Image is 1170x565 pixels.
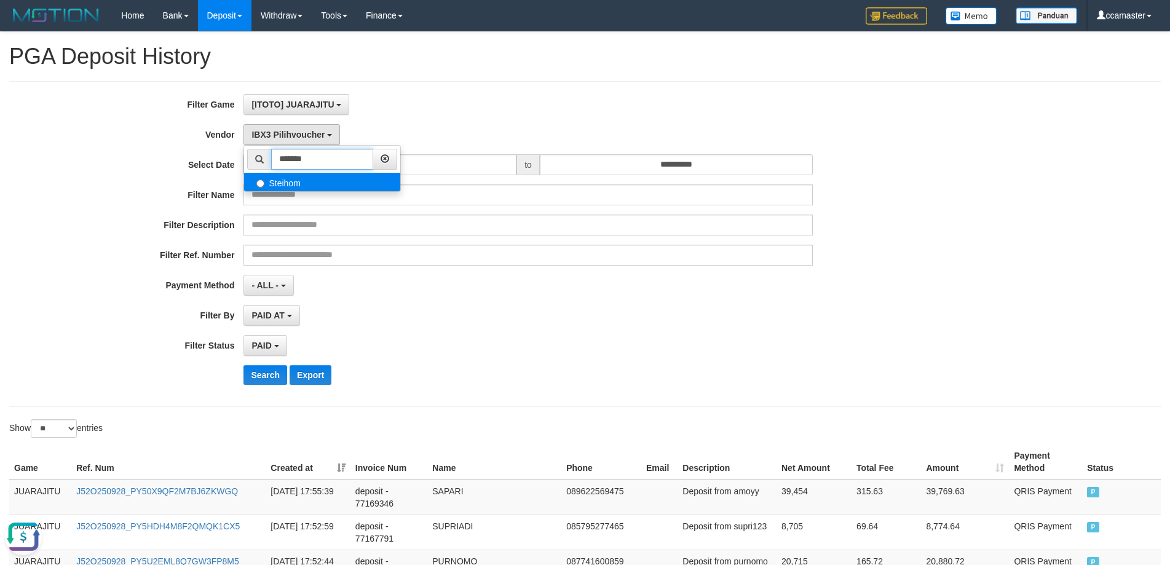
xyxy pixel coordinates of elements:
[243,365,287,385] button: Search
[777,515,852,550] td: 8,705
[1087,487,1099,497] span: PAID
[1009,444,1082,480] th: Payment Method
[852,515,921,550] td: 69.64
[516,154,540,175] span: to
[9,480,71,515] td: JUARAJITU
[256,180,264,188] input: Steihom
[9,6,103,25] img: MOTION_logo.png
[921,444,1009,480] th: Amount: activate to sort column ascending
[243,305,299,326] button: PAID AT
[251,310,284,320] span: PAID AT
[852,480,921,515] td: 315.63
[1087,522,1099,532] span: PAID
[266,480,350,515] td: [DATE] 17:55:39
[921,480,1009,515] td: 39,769.63
[678,444,777,480] th: Description
[9,44,1161,69] h1: PGA Deposit History
[350,515,427,550] td: deposit - 77167791
[678,515,777,550] td: Deposit from supri123
[266,515,350,550] td: [DATE] 17:52:59
[350,444,427,480] th: Invoice Num
[921,515,1009,550] td: 8,774.64
[561,444,641,480] th: Phone
[76,486,238,496] a: J52O250928_PY50X9QF2M7BJ6ZKWGQ
[1082,444,1161,480] th: Status
[427,515,561,550] td: SUPRIADI
[290,365,331,385] button: Export
[244,173,400,191] label: Steihom
[266,444,350,480] th: Created at: activate to sort column ascending
[561,515,641,550] td: 085795277465
[9,419,103,438] label: Show entries
[561,480,641,515] td: 089622569475
[946,7,997,25] img: Button%20Memo.svg
[852,444,921,480] th: Total Fee
[251,100,334,109] span: [ITOTO] JUARAJITU
[31,419,77,438] select: Showentries
[5,5,42,42] button: Open LiveChat chat widget
[641,444,678,480] th: Email
[243,94,349,115] button: [ITOTO] JUARAJITU
[427,480,561,515] td: SAPARI
[243,335,287,356] button: PAID
[678,480,777,515] td: Deposit from amoyy
[350,480,427,515] td: deposit - 77169346
[427,444,561,480] th: Name
[251,280,279,290] span: - ALL -
[251,130,325,140] span: IBX3 Pilihvoucher
[251,341,271,350] span: PAID
[76,521,240,531] a: J52O250928_PY5HDH4M8F2QMQK1CX5
[1016,7,1077,24] img: panduan.png
[1009,515,1082,550] td: QRIS Payment
[243,124,340,145] button: IBX3 Pilihvoucher
[1009,480,1082,515] td: QRIS Payment
[777,480,852,515] td: 39,454
[866,7,927,25] img: Feedback.jpg
[9,444,71,480] th: Game
[243,275,293,296] button: - ALL -
[777,444,852,480] th: Net Amount
[71,444,266,480] th: Ref. Num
